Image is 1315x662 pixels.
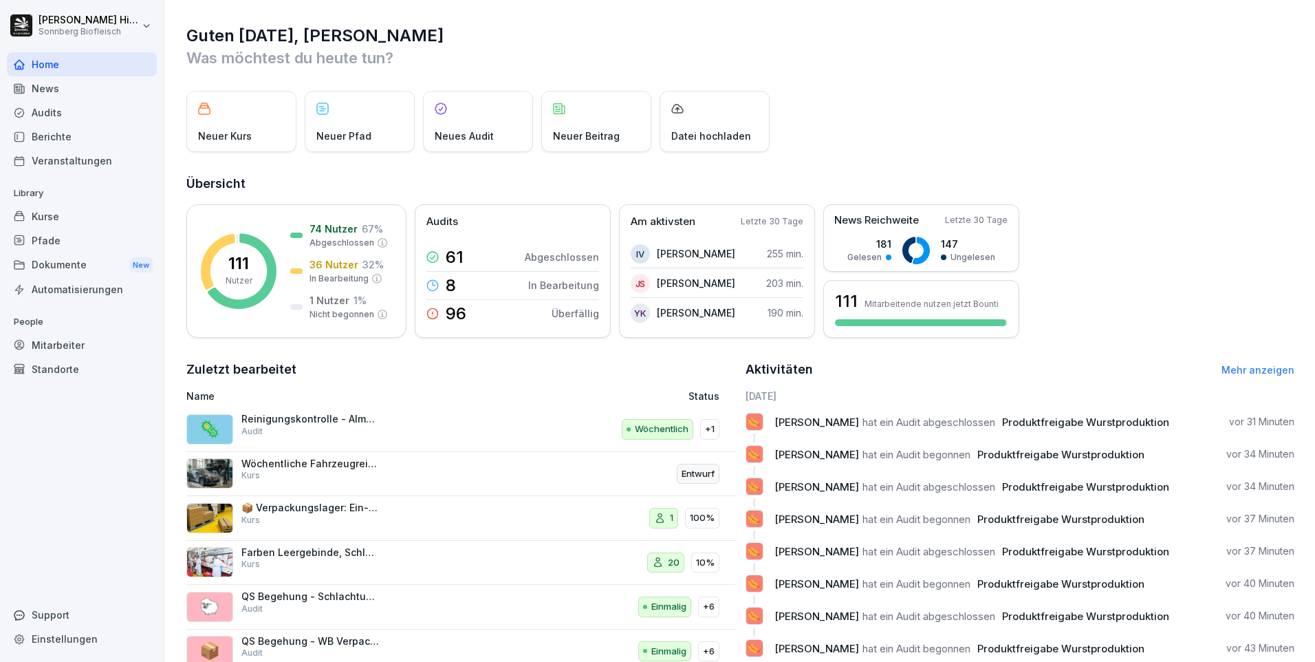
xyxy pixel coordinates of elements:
a: Einstellungen [7,627,157,651]
a: Farben Leergebinde, Schleifen, Messer_RinderbetriebKurs2010% [186,541,736,586]
p: 147 [941,237,995,251]
p: +1 [705,423,715,436]
p: +6 [703,645,715,659]
p: Kurs [241,469,260,482]
span: [PERSON_NAME] [774,416,859,429]
span: Produktfreigabe Wurstproduktion [977,513,1144,526]
p: Am aktivsten [631,214,695,230]
p: 8 [446,277,456,294]
p: 🌭 [748,639,761,658]
p: Was möchtest du heute tun? [186,47,1294,69]
div: Dokumente [7,253,157,278]
span: [PERSON_NAME] [774,610,859,623]
p: vor 37 Minuten [1226,544,1294,558]
p: 203 min. [766,276,803,290]
p: vor 37 Minuten [1226,512,1294,526]
p: QS Begehung - WB Verpackung #210981 [241,635,379,648]
p: 36 Nutzer [309,257,358,272]
a: 🐑QS Begehung - Schlachtung Lamm #285533AuditEinmalig+6 [186,585,736,630]
h6: [DATE] [746,389,1295,403]
p: 111 [228,255,249,272]
p: Abgeschlossen [309,237,374,249]
p: 181 [847,237,891,251]
p: vor 31 Minuten [1229,415,1294,429]
p: vor 34 Minuten [1226,447,1294,461]
a: Pfade [7,228,157,253]
p: +6 [703,600,715,614]
p: Audit [241,647,263,659]
a: Automatisierungen [7,277,157,301]
span: hat ein Audit begonnen [862,513,970,526]
p: Entwurf [682,467,715,481]
p: 1 % [354,293,367,308]
span: [PERSON_NAME] [774,642,859,655]
p: QS Begehung - Schlachtung Lamm #285533 [241,590,379,603]
h3: 111 [835,290,858,313]
p: 🌭 [748,477,761,496]
p: 190 min. [768,306,803,320]
p: 67 % [362,222,383,236]
div: New [129,257,153,273]
img: ysa0h7rnlk6gvd0mioq5fj5j.png [186,458,233,489]
p: Einmalig [651,600,686,614]
img: g1mf2oopp3hpfy5j4nli41fj.png [186,503,233,533]
img: k0h6p37rkucdi2nwfcseq2gb.png [186,547,233,577]
span: hat ein Audit abgeschlossen [862,480,995,493]
p: 🌭 [748,574,761,593]
p: 🌭 [748,412,761,431]
p: Datei hochladen [671,129,751,143]
span: [PERSON_NAME] [774,480,859,493]
p: 32 % [362,257,384,272]
a: Kurse [7,204,157,228]
a: Mehr anzeigen [1221,364,1294,376]
p: Sonnberg Biofleisch [39,27,139,36]
p: Kurs [241,514,260,526]
span: Produktfreigabe Wurstproduktion [977,642,1144,655]
a: Home [7,52,157,76]
h2: Zuletzt bearbeitet [186,360,736,379]
a: Wöchentliche Fahrzeugreinigung und -kontrolleKursEntwurf [186,452,736,497]
p: Nicht begonnen [309,308,374,321]
p: vor 40 Minuten [1226,577,1294,590]
p: Wöchentliche Fahrzeugreinigung und -kontrolle [241,458,379,470]
a: Berichte [7,125,157,149]
h1: Guten [DATE], [PERSON_NAME] [186,25,1294,47]
div: JS [631,274,650,293]
a: Mitarbeiter [7,333,157,357]
p: Library [7,182,157,204]
div: Veranstaltungen [7,149,157,173]
span: [PERSON_NAME] [774,577,859,590]
p: vor 40 Minuten [1226,609,1294,623]
p: 61 [446,249,464,266]
p: Neuer Pfad [316,129,371,143]
a: 📦 Verpackungslager: Ein- und AuslagernKurs1100% [186,496,736,541]
p: Audit [241,425,263,438]
p: 🌭 [748,606,761,626]
span: [PERSON_NAME] [774,545,859,558]
p: 1 Nutzer [309,293,349,308]
p: Name [186,389,530,403]
p: Status [688,389,719,403]
p: 74 Nutzer [309,222,358,236]
p: Neues Audit [435,129,494,143]
span: Produktfreigabe Wurstproduktion [977,448,1144,461]
p: 🌭 [748,509,761,528]
p: Neuer Beitrag [553,129,620,143]
p: Audit [241,603,263,615]
p: In Bearbeitung [309,273,369,285]
span: [PERSON_NAME] [774,448,859,461]
p: 🐑 [199,595,220,619]
p: Letzte 30 Tage [945,214,1008,226]
a: DokumenteNew [7,253,157,278]
span: hat ein Audit abgeschlossen [862,416,995,429]
p: [PERSON_NAME] [657,246,735,261]
p: Überfällig [552,306,599,321]
p: 🦠 [199,417,220,442]
a: Audits [7,100,157,125]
